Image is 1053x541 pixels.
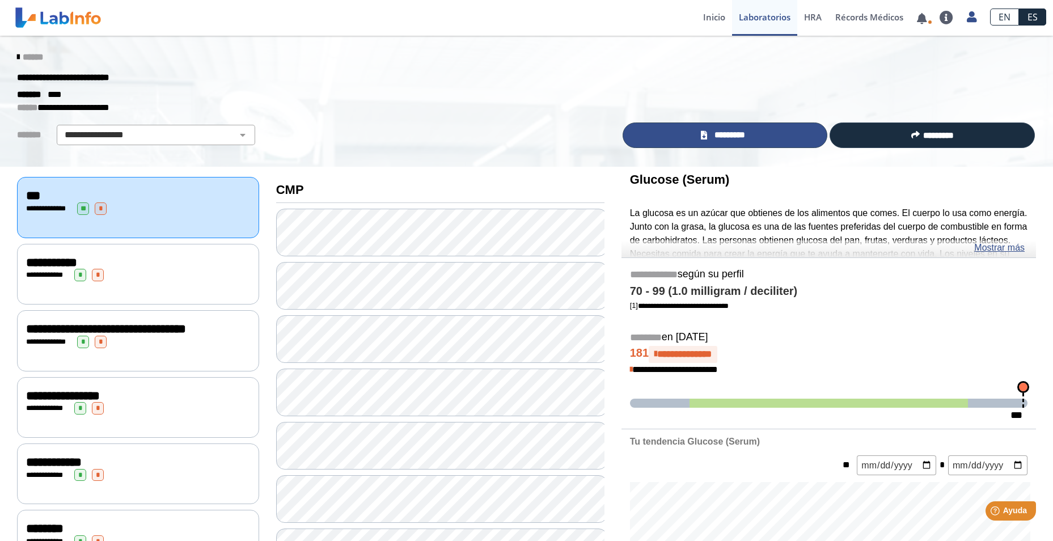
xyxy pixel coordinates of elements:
[630,301,729,310] a: [1]
[1019,9,1046,26] a: ES
[276,183,304,197] b: CMP
[630,346,1027,363] h4: 181
[974,241,1025,255] a: Mostrar más
[630,172,730,187] b: Glucose (Serum)
[857,455,936,475] input: mm/dd/yyyy
[630,285,1027,298] h4: 70 - 99 (1.0 milligram / deciliter)
[630,437,760,446] b: Tu tendencia Glucose (Serum)
[952,497,1041,529] iframe: Help widget launcher
[990,9,1019,26] a: EN
[804,11,822,23] span: HRA
[630,206,1027,288] p: La glucosa es un azúcar que obtienes de los alimentos que comes. El cuerpo lo usa como energía. J...
[630,268,1027,281] h5: según su perfil
[630,331,1027,344] h5: en [DATE]
[948,455,1027,475] input: mm/dd/yyyy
